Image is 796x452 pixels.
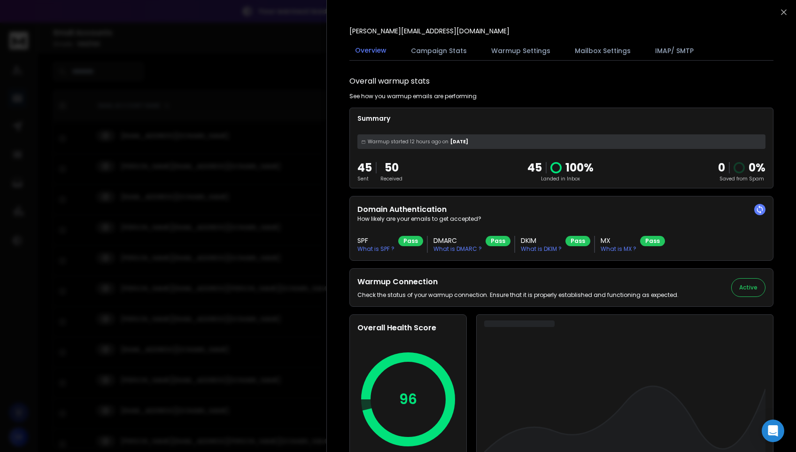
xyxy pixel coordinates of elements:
div: Open Intercom Messenger [762,420,784,442]
p: Check the status of your warmup connection. Ensure that it is properly established and functionin... [357,291,679,299]
p: 0 % [749,160,765,175]
button: Active [731,278,765,297]
p: See how you warmup emails are performing [349,93,477,100]
div: Pass [398,236,423,246]
p: Received [380,175,402,182]
p: How likely are your emails to get accepted? [357,215,765,223]
button: Overview [349,40,392,62]
p: What is MX ? [601,245,636,253]
h1: Overall warmup stats [349,76,430,87]
p: What is DKIM ? [521,245,562,253]
p: 96 [399,391,417,408]
div: [DATE] [357,134,765,149]
div: Pass [486,236,510,246]
p: [PERSON_NAME][EMAIL_ADDRESS][DOMAIN_NAME] [349,26,510,36]
p: 45 [357,160,372,175]
strong: 0 [718,160,725,175]
p: Summary [357,114,765,123]
h3: MX [601,236,636,245]
button: IMAP/ SMTP [649,40,699,61]
h3: DMARC [433,236,482,245]
p: Landed in Inbox [527,175,594,182]
h2: Warmup Connection [357,276,679,288]
p: Saved from Spam [718,175,765,182]
h2: Overall Health Score [357,322,459,334]
p: What is SPF ? [357,245,394,253]
span: Warmup started 12 hours ago on [368,138,448,145]
h3: SPF [357,236,394,245]
button: Warmup Settings [486,40,556,61]
div: Pass [640,236,665,246]
button: Campaign Stats [405,40,472,61]
p: 50 [380,160,402,175]
p: 45 [527,160,542,175]
p: What is DMARC ? [433,245,482,253]
button: Mailbox Settings [569,40,636,61]
h3: DKIM [521,236,562,245]
p: 100 % [565,160,594,175]
h2: Domain Authentication [357,204,765,215]
p: Sent [357,175,372,182]
div: Pass [565,236,590,246]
